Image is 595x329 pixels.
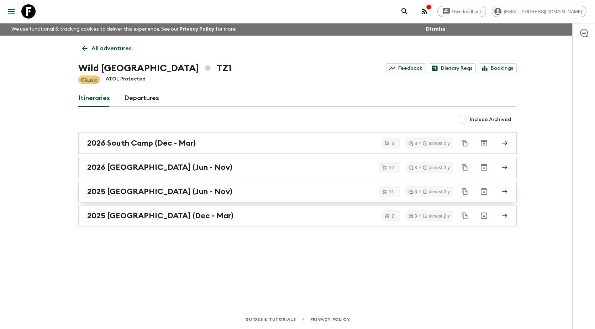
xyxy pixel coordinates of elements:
h2: 2026 South Camp (Dec - Mar) [87,139,196,148]
a: 2026 [GEOGRAPHIC_DATA] (Jun - Nov) [78,157,517,178]
button: Archive [477,184,491,199]
a: 2026 South Camp (Dec - Mar) [78,132,517,154]
a: Bookings [479,63,517,73]
div: almost 2 y [423,189,450,194]
div: 3 [409,214,417,218]
div: [EMAIL_ADDRESS][DOMAIN_NAME] [492,6,586,17]
p: Classic [81,76,97,83]
a: Give feedback [437,6,486,17]
p: All adventures [91,44,131,53]
span: 2 [387,214,398,218]
a: Privacy Policy [180,27,214,32]
a: Privacy Policy [310,315,350,323]
a: Itineraries [78,90,110,107]
span: 12 [385,165,398,170]
button: Archive [477,160,491,174]
span: 3 [387,141,398,146]
span: Give feedback [448,9,486,14]
span: Include Archived [470,116,511,123]
a: 2025 [GEOGRAPHIC_DATA] (Dec - Mar) [78,205,517,226]
a: Feedback [386,63,426,73]
button: Duplicate [458,209,471,222]
button: Duplicate [458,137,471,150]
div: almost 2 y [423,214,450,218]
div: almost 2 y [423,141,450,146]
button: Archive [477,136,491,150]
span: 11 [385,189,398,194]
a: Guides & Tutorials [245,315,296,323]
button: Dismiss [424,24,447,34]
span: [EMAIL_ADDRESS][DOMAIN_NAME] [500,9,586,14]
h2: 2026 [GEOGRAPHIC_DATA] (Jun - Nov) [87,163,232,172]
a: Dietary Reqs [429,63,476,73]
p: ATOL Protected [106,75,146,84]
button: Archive [477,209,491,223]
div: 3 [409,189,417,194]
h2: 2025 [GEOGRAPHIC_DATA] (Jun - Nov) [87,187,232,196]
button: menu [4,4,19,19]
a: Departures [124,90,159,107]
h2: 2025 [GEOGRAPHIC_DATA] (Dec - Mar) [87,211,233,220]
div: 3 [409,165,417,170]
a: 2025 [GEOGRAPHIC_DATA] (Jun - Nov) [78,181,517,202]
h1: Wild [GEOGRAPHIC_DATA] TZ1 [78,61,232,75]
div: 3 [409,141,417,146]
a: All adventures [78,41,135,56]
button: Duplicate [458,161,471,174]
div: almost 2 y [423,165,450,170]
button: Duplicate [458,185,471,198]
p: We use functional & tracking cookies to deliver this experience. See our for more. [9,23,239,36]
button: search adventures [397,4,412,19]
